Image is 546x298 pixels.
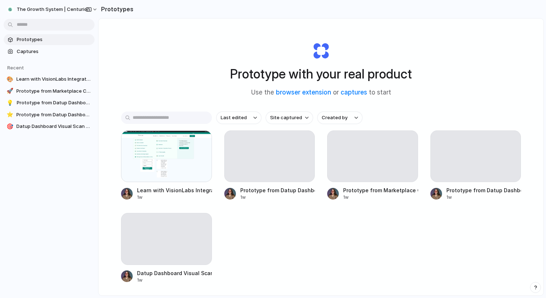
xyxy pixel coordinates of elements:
a: Prototypes [4,34,95,45]
div: Prototype from Datup Dashboard [446,186,521,194]
a: 🎨Learn with VisionLabs Integration [4,74,95,85]
button: Created by [317,112,362,124]
a: ⭐Prototype from Datup Dashboard v2 [4,109,95,120]
a: Prototype from Datup Dashboard v21w [224,130,315,201]
div: 💡 [7,99,14,106]
h2: Prototypes [98,5,133,13]
span: Recent [7,65,24,71]
div: Learn with VisionLabs Integration [137,186,212,194]
div: Prototype from Marketplace Cold Start Solution [343,186,418,194]
div: 🎨 [7,76,13,83]
button: Site captured [266,112,313,124]
a: 🎯Datup Dashboard Visual Scan Enhancer [4,121,95,132]
div: Prototype from Datup Dashboard v2 [240,186,315,194]
div: ⭐ [7,111,13,118]
span: Datup Dashboard Visual Scan Enhancer [16,123,92,130]
div: 🎯 [7,123,13,130]
div: 1w [240,194,315,201]
span: Prototypes [17,36,92,43]
a: 🚀Prototype from Marketplace Cold Start Solution [4,86,95,97]
span: Last edited [221,114,247,121]
span: Prototype from Datup Dashboard v2 [16,111,92,118]
span: Use the or to start [251,88,391,97]
span: Captures [17,48,92,55]
button: Last edited [216,112,261,124]
div: 1w [343,194,418,201]
a: Prototype from Marketplace Cold Start Solution1w [327,130,418,201]
a: Datup Dashboard Visual Scan Enhancer1w [121,213,212,283]
span: Learn with VisionLabs Integration [16,76,92,83]
span: Prototype from Marketplace Cold Start Solution [16,88,92,95]
a: Learn with VisionLabs IntegrationLearn with VisionLabs Integration1w [121,130,212,201]
a: Captures [4,46,95,57]
div: 1w [137,277,212,283]
div: 🚀 [7,88,13,95]
div: 1w [137,194,212,201]
button: The Growth System | Centurion [4,4,101,15]
a: 💡Prototype from Datup Dashboard [4,97,95,108]
h1: Prototype with your real product [230,64,412,84]
div: 1w [446,194,521,201]
span: The Growth System | Centurion [17,6,90,13]
span: Prototype from Datup Dashboard [17,99,92,106]
div: Datup Dashboard Visual Scan Enhancer [137,269,212,277]
a: captures [341,89,367,96]
span: Created by [322,114,348,121]
span: Site captured [270,114,302,121]
a: browser extension [276,89,331,96]
a: Prototype from Datup Dashboard1w [430,130,521,201]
